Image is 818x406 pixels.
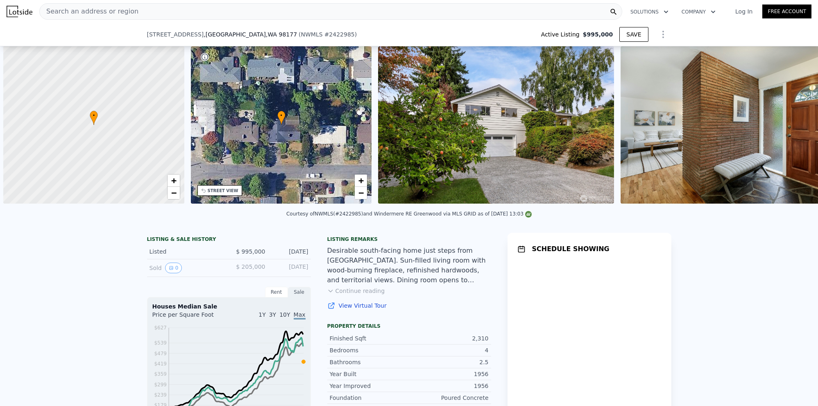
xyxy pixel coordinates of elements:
[154,340,167,346] tspan: $539
[330,334,409,342] div: Finished Sqft
[327,323,491,329] div: Property details
[168,175,180,187] a: Zoom in
[154,392,167,398] tspan: $239
[327,287,385,295] button: Continue reading
[762,5,811,18] a: Free Account
[327,236,491,243] div: Listing remarks
[150,247,222,256] div: Listed
[525,211,532,218] img: NWMLS Logo
[409,334,489,342] div: 2,310
[279,311,290,318] span: 10Y
[299,30,357,39] div: ( )
[675,5,722,19] button: Company
[147,236,311,244] div: LISTING & SALE HISTORY
[330,346,409,354] div: Bedrooms
[330,394,409,402] div: Foundation
[330,370,409,378] div: Year Built
[277,111,286,125] div: •
[165,263,182,273] button: View historical data
[171,175,176,186] span: +
[301,31,323,38] span: NWMLS
[147,30,204,39] span: [STREET_ADDRESS]
[154,361,167,367] tspan: $419
[168,187,180,199] a: Zoom out
[583,30,613,39] span: $995,000
[409,394,489,402] div: Poured Concrete
[409,382,489,390] div: 1956
[624,5,675,19] button: Solutions
[294,311,306,320] span: Max
[152,302,306,311] div: Houses Median Sale
[90,112,98,119] span: •
[324,31,355,38] span: # 2422985
[655,26,671,43] button: Show Options
[40,7,138,16] span: Search an address or region
[409,358,489,366] div: 2.5
[265,287,288,297] div: Rent
[208,188,238,194] div: STREET VIEW
[266,31,297,38] span: , WA 98177
[154,371,167,377] tspan: $359
[258,311,265,318] span: 1Y
[619,27,648,42] button: SAVE
[277,112,286,119] span: •
[236,248,265,255] span: $ 995,000
[378,46,614,204] img: Sale: 169655364 Parcel: 97640924
[355,175,367,187] a: Zoom in
[532,244,610,254] h1: SCHEDULE SHOWING
[358,175,364,186] span: +
[541,30,583,39] span: Active Listing
[409,346,489,354] div: 4
[7,6,32,17] img: Lotside
[330,382,409,390] div: Year Improved
[154,325,167,331] tspan: $627
[150,263,222,273] div: Sold
[355,187,367,199] a: Zoom out
[204,30,297,39] span: , [GEOGRAPHIC_DATA]
[327,246,491,285] div: Desirable south-facing home just steps from [GEOGRAPHIC_DATA]. Sun-filled living room with wood-b...
[358,188,364,198] span: −
[152,311,229,324] div: Price per Square Foot
[236,263,265,270] span: $ 205,000
[269,311,276,318] span: 3Y
[288,287,311,297] div: Sale
[272,263,308,273] div: [DATE]
[725,7,762,16] a: Log In
[330,358,409,366] div: Bathrooms
[327,302,491,310] a: View Virtual Tour
[286,211,532,217] div: Courtesy of NWMLS (#2422985) and Windermere RE Greenwood via MLS GRID as of [DATE] 13:03
[90,111,98,125] div: •
[171,188,176,198] span: −
[154,382,167,388] tspan: $299
[154,351,167,356] tspan: $479
[409,370,489,378] div: 1956
[272,247,308,256] div: [DATE]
